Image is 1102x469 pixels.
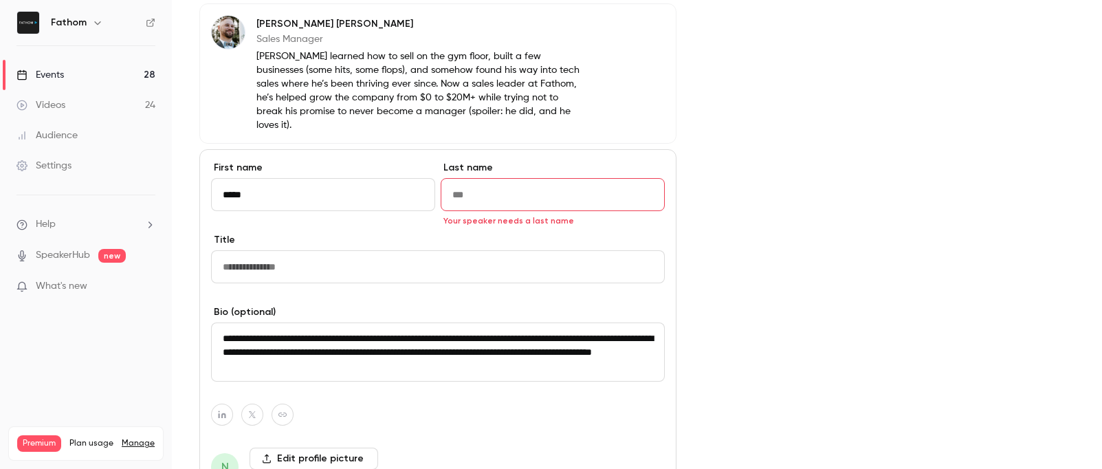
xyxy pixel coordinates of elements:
img: Fathom [17,12,39,34]
p: [PERSON_NAME] learned how to sell on the gym floor, built a few businesses (some hits, some flops... [256,50,587,132]
a: SpeakerHub [36,248,90,263]
h6: Fathom [51,16,87,30]
div: Audience [16,129,78,142]
span: Premium [17,435,61,452]
label: Bio (optional) [211,305,665,319]
iframe: Noticeable Trigger [139,281,155,293]
span: new [98,249,126,263]
span: Plan usage [69,438,113,449]
div: Settings [16,159,71,173]
div: Andrew Moyer[PERSON_NAME] [PERSON_NAME]Sales Manager[PERSON_NAME] learned how to sell on the gym ... [199,3,676,144]
a: Manage [122,438,155,449]
div: Videos [16,98,65,112]
p: [PERSON_NAME] [PERSON_NAME] [256,17,587,31]
div: Events [16,68,64,82]
label: Last name [441,161,665,175]
li: help-dropdown-opener [16,217,155,232]
label: Title [211,233,665,247]
img: Andrew Moyer [212,16,245,49]
p: Sales Manager [256,32,587,46]
span: What's new [36,279,87,294]
span: Help [36,217,56,232]
label: First name [211,161,435,175]
span: Your speaker needs a last name [443,215,574,226]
